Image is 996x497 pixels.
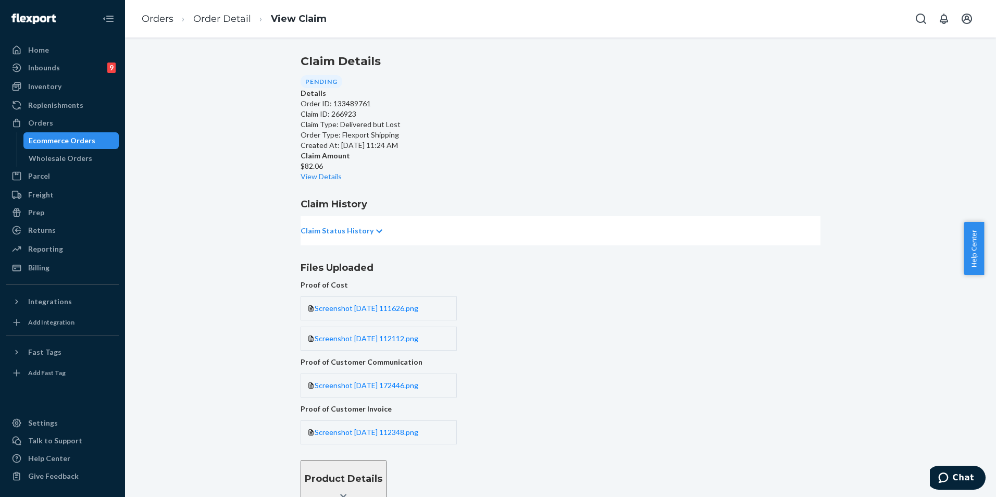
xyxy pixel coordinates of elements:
div: Returns [28,225,56,235]
div: Prep [28,207,44,218]
a: Returns [6,222,119,239]
h1: Product Details [305,472,382,486]
h1: Claim Details [301,53,820,70]
p: Claim ID: 266923 [301,109,820,119]
a: Home [6,42,119,58]
div: Freight [28,190,54,200]
p: Claim Type: Delivered but Lost [301,119,820,130]
a: Billing [6,259,119,276]
p: Claim Amount [301,151,820,161]
div: Add Fast Tag [28,368,66,377]
div: Billing [28,263,49,273]
p: Proof of Cost [301,280,820,290]
a: Ecommerce Orders [23,132,119,149]
div: 9 [107,63,116,73]
a: Replenishments [6,97,119,114]
button: Open Search Box [911,8,931,29]
button: Give Feedback [6,468,119,484]
p: Order ID: 133489761 [301,98,820,109]
a: Prep [6,204,119,221]
div: Reporting [28,244,63,254]
div: Pending [301,75,342,88]
a: Order Detail [193,13,251,24]
a: View Details [301,172,342,181]
div: Ecommerce Orders [29,135,95,146]
a: Settings [6,415,119,431]
span: Screenshot [DATE] 112348.png [315,428,418,437]
a: Add Fast Tag [6,365,119,381]
p: Created At: [DATE] 11:24 AM [301,140,820,151]
p: Order Type: Flexport Shipping [301,130,820,140]
div: Inbounds [28,63,60,73]
button: Open account menu [956,8,977,29]
a: Wholesale Orders [23,150,119,167]
p: $82.06 [301,161,820,171]
p: Claim Status History [301,226,373,236]
div: Give Feedback [28,471,79,481]
button: Fast Tags [6,344,119,361]
div: Orders [28,118,53,128]
a: Parcel [6,168,119,184]
button: Close Navigation [98,8,119,29]
h1: Claim History [301,197,820,211]
div: Parcel [28,171,50,181]
a: Screenshot [DATE] 111626.png [315,303,418,314]
a: Reporting [6,241,119,257]
iframe: Opens a widget where you can chat to one of our agents [930,466,986,492]
div: Replenishments [28,100,83,110]
a: Screenshot [DATE] 112112.png [315,333,418,344]
a: Screenshot [DATE] 172446.png [315,380,418,391]
div: Integrations [28,296,72,307]
p: Details [301,88,820,98]
div: Help Center [28,453,70,464]
a: Orders [142,13,173,24]
p: Proof of Customer Invoice [301,404,820,414]
a: Inbounds9 [6,59,119,76]
div: Fast Tags [28,347,61,357]
p: Proof of Customer Communication [301,357,820,367]
ol: breadcrumbs [133,4,335,34]
button: Open notifications [933,8,954,29]
span: Screenshot [DATE] 172446.png [315,381,418,390]
a: Add Integration [6,314,119,331]
span: Screenshot [DATE] 111626.png [315,304,418,313]
button: Integrations [6,293,119,310]
div: Add Integration [28,318,74,327]
a: Inventory [6,78,119,95]
span: Screenshot [DATE] 112112.png [315,334,418,343]
a: Freight [6,187,119,203]
a: View Claim [271,13,327,24]
button: Help Center [964,222,984,275]
h1: Files Uploaded [301,261,820,275]
a: Screenshot [DATE] 112348.png [315,427,418,438]
div: Wholesale Orders [29,153,92,164]
a: Orders [6,115,119,131]
div: Talk to Support [28,436,82,446]
a: Help Center [6,450,119,467]
div: Inventory [28,81,61,92]
div: Home [28,45,49,55]
button: Talk to Support [6,432,119,449]
img: Flexport logo [11,14,56,24]
div: Settings [28,418,58,428]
